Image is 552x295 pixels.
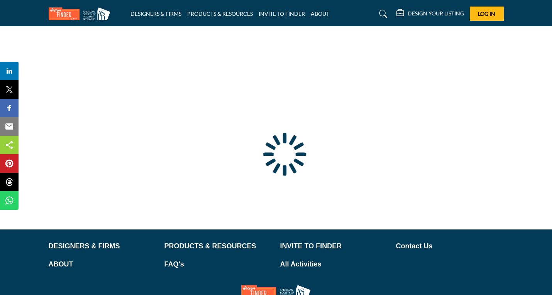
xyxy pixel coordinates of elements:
a: All Activities [280,259,388,270]
a: PRODUCTS & RESOURCES [164,241,272,251]
a: INVITE TO FINDER [259,10,305,17]
a: INVITE TO FINDER [280,241,388,251]
a: Contact Us [396,241,504,251]
a: Search [372,8,392,20]
img: Site Logo [49,7,114,20]
a: DESIGNERS & FIRMS [130,10,181,17]
a: DESIGNERS & FIRMS [49,241,156,251]
a: ABOUT [49,259,156,270]
a: ABOUT [311,10,329,17]
h5: DESIGN YOUR LISTING [408,10,464,17]
div: DESIGN YOUR LISTING [396,9,464,19]
span: Log In [478,10,495,17]
button: Log In [470,7,504,21]
a: FAQ's [164,259,272,270]
a: PRODUCTS & RESOURCES [187,10,253,17]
